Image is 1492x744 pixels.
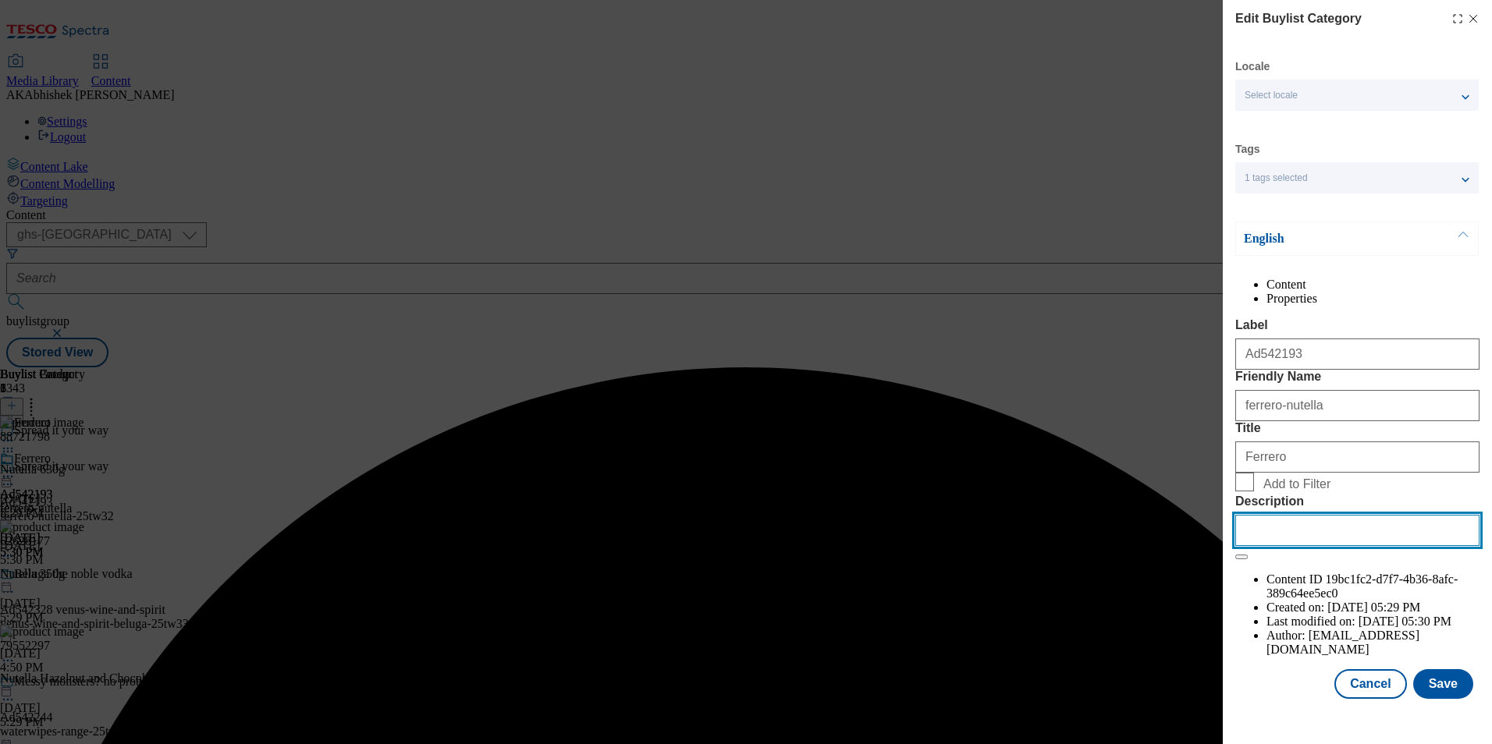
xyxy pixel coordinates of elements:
[1235,162,1479,193] button: 1 tags selected
[1244,231,1408,246] p: English
[1334,669,1406,699] button: Cancel
[1266,278,1480,292] li: Content
[1266,615,1480,629] li: Last modified on:
[1235,318,1480,332] label: Label
[1359,615,1451,628] span: [DATE] 05:30 PM
[1245,90,1298,101] span: Select locale
[1235,390,1480,421] input: Enter Friendly Name
[1263,477,1330,491] span: Add to Filter
[1327,601,1420,614] span: [DATE] 05:29 PM
[1266,572,1458,600] span: 19bc1fc2-d7f7-4b36-8afc-389c64ee5ec0
[1235,9,1362,28] h4: Edit Buylist Category
[1266,572,1480,601] li: Content ID
[1235,80,1479,111] button: Select locale
[1266,292,1480,306] li: Properties
[1245,172,1308,184] span: 1 tags selected
[1266,629,1419,656] span: [EMAIL_ADDRESS][DOMAIN_NAME]
[1235,9,1480,699] div: Modal
[1235,338,1480,370] input: Enter Label
[1235,494,1480,508] label: Description
[1235,515,1480,546] input: Enter Description
[1413,669,1473,699] button: Save
[1235,441,1480,473] input: Enter Title
[1235,421,1480,435] label: Title
[1266,601,1480,615] li: Created on:
[1266,629,1480,657] li: Author:
[1235,370,1480,384] label: Friendly Name
[1235,145,1260,154] label: Tags
[1235,62,1270,71] label: Locale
